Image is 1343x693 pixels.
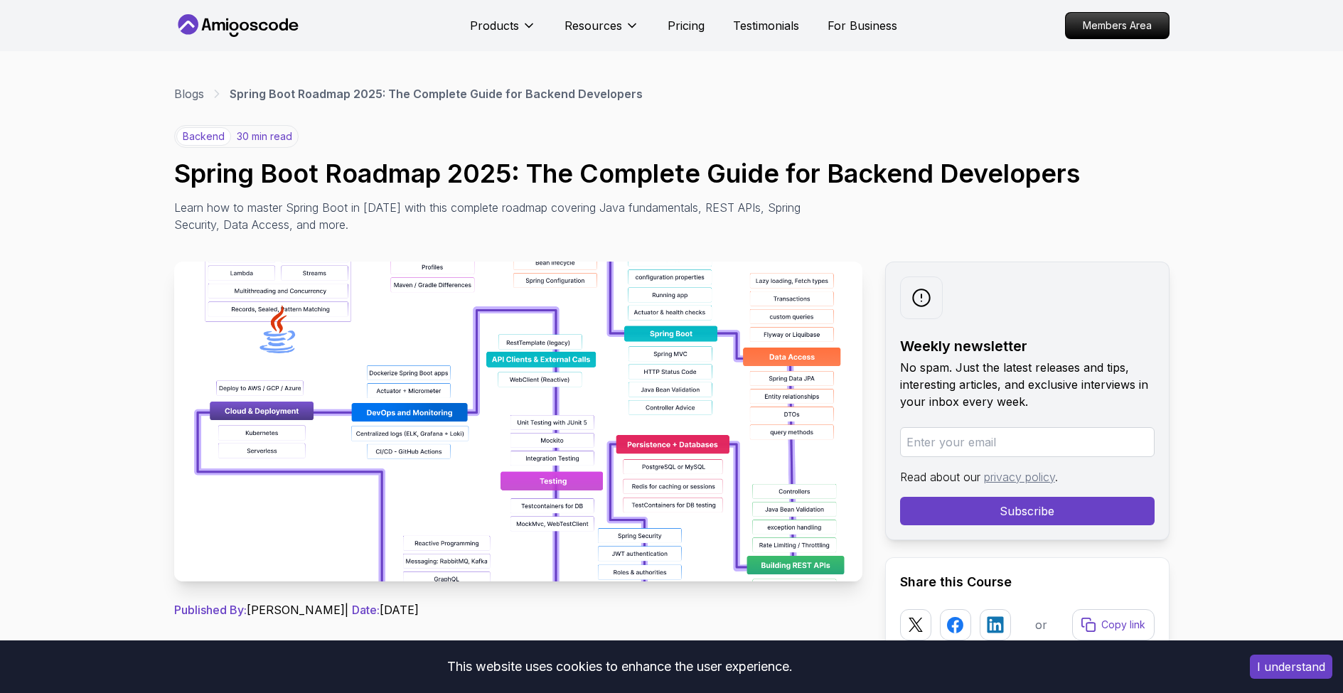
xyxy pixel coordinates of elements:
p: Resources [565,17,622,34]
span: Published By: [174,603,247,617]
p: No spam. Just the latest releases and tips, interesting articles, and exclusive interviews in you... [900,359,1155,410]
div: This website uses cookies to enhance the user experience. [11,651,1229,682]
button: Subscribe [900,497,1155,525]
p: or [1035,616,1047,633]
button: Accept cookies [1250,655,1332,679]
a: privacy policy [984,470,1055,484]
a: Pricing [668,17,705,34]
input: Enter your email [900,427,1155,457]
p: Copy link [1101,618,1145,632]
a: For Business [828,17,897,34]
p: Learn how to master Spring Boot in [DATE] with this complete roadmap covering Java fundamentals, ... [174,199,811,233]
p: Read about our . [900,468,1155,485]
a: Members Area [1065,12,1170,39]
button: Products [470,17,536,45]
a: Testimonials [733,17,799,34]
h2: Weekly newsletter [900,336,1155,356]
p: backend [176,127,231,146]
p: [PERSON_NAME] | [DATE] [174,601,862,618]
p: Members Area [1066,13,1169,38]
img: Spring Boot Roadmap 2025: The Complete Guide for Backend Developers thumbnail [174,262,862,581]
p: 30 min read [237,129,292,144]
a: Blogs [174,85,204,102]
span: Date: [352,603,380,617]
h2: Share this Course [900,572,1155,592]
button: Copy link [1072,609,1155,640]
p: Products [470,17,519,34]
button: Resources [565,17,639,45]
h1: Spring Boot Roadmap 2025: The Complete Guide for Backend Developers [174,159,1170,188]
p: Spring Boot Roadmap 2025: The Complete Guide for Backend Developers [230,85,643,102]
